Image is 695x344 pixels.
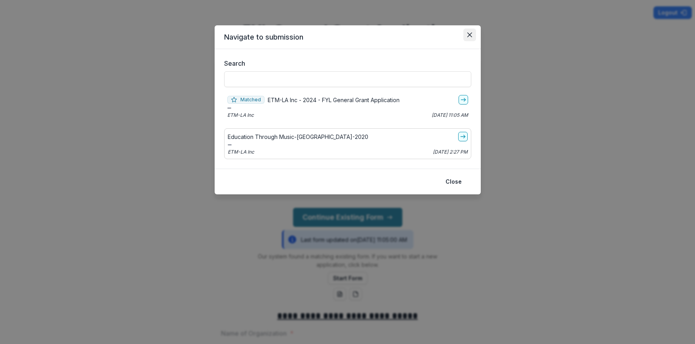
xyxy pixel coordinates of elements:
span: Matched [227,96,265,104]
p: [DATE] 2:27 PM [433,148,468,156]
button: Close [463,29,476,41]
header: Navigate to submission [215,25,481,49]
p: Education Through Music-[GEOGRAPHIC_DATA]-2020 [228,133,368,141]
button: Close [441,175,467,188]
p: ETM-LA Inc [228,148,254,156]
p: [DATE] 11:05 AM [432,112,468,119]
a: go-to [458,132,468,141]
label: Search [224,59,467,68]
p: ETM-LA Inc - 2024 - FYL General Grant Application [268,96,400,104]
a: go-to [459,95,468,105]
p: ETM-LA Inc [227,112,254,119]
